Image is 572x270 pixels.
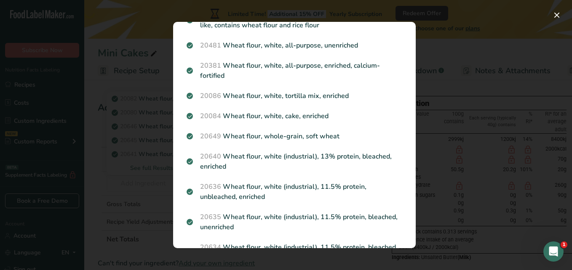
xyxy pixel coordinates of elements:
[200,132,221,141] span: 20649
[187,151,402,172] p: Wheat flour, white (industrial), 13% protein, bleached, enriched
[187,212,402,232] p: Wheat flour, white (industrial), 11.5% protein, bleached, unenriched
[200,212,221,222] span: 20635
[200,61,221,70] span: 20381
[187,131,402,141] p: Wheat flour, whole-grain, soft wheat
[200,111,221,121] span: 20084
[187,111,402,121] p: Wheat flour, white, cake, enriched
[187,40,402,50] p: Wheat flour, white, all-purpose, unenriched
[200,91,221,101] span: 20086
[200,182,221,191] span: 20636
[187,61,402,81] p: Wheat flour, white, all-purpose, enriched, calcium-fortified
[200,41,221,50] span: 20481
[200,152,221,161] span: 20640
[187,242,402,262] p: Wheat flour, white (industrial), 11.5% protein, bleached, enriched
[187,182,402,202] p: Wheat flour, white (industrial), 11.5% protein, unbleached, enriched
[187,91,402,101] p: Wheat flour, white, tortilla mix, enriched
[543,241,564,262] iframe: Intercom live chat
[200,243,221,252] span: 20634
[561,241,567,248] span: 1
